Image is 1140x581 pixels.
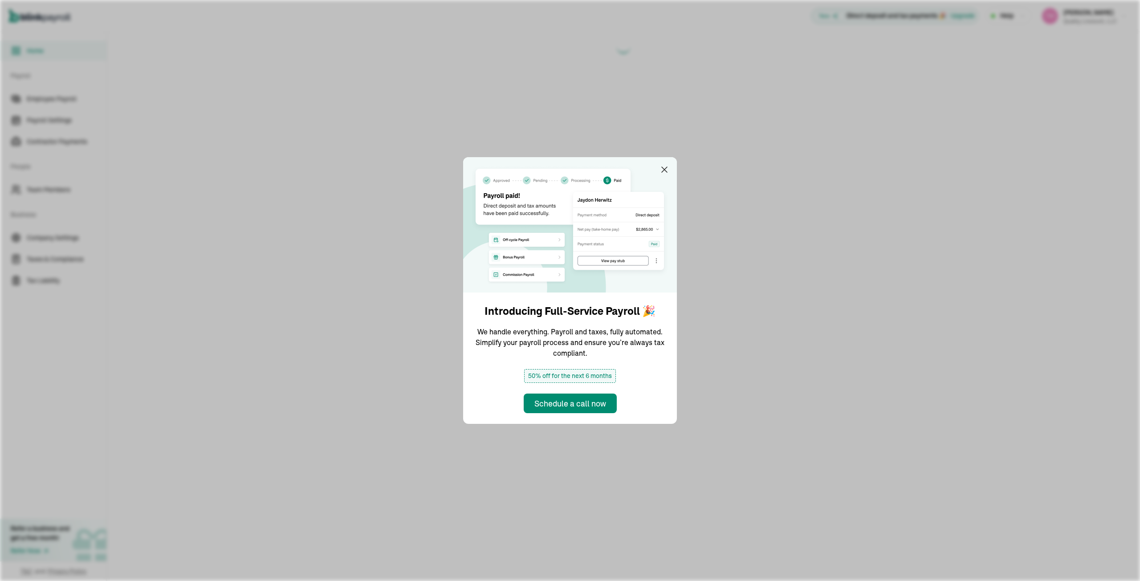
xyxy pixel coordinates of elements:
[524,369,616,383] span: 50% off for the next 6 months
[524,394,617,413] button: Schedule a call now
[484,303,655,319] h1: Introducing Full-Service Payroll 🎉
[474,326,666,358] p: We handle everything. Payroll and taxes, fully automated. Simplify your payroll process and ensur...
[534,398,606,410] div: Schedule a call now
[463,157,677,293] img: announcement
